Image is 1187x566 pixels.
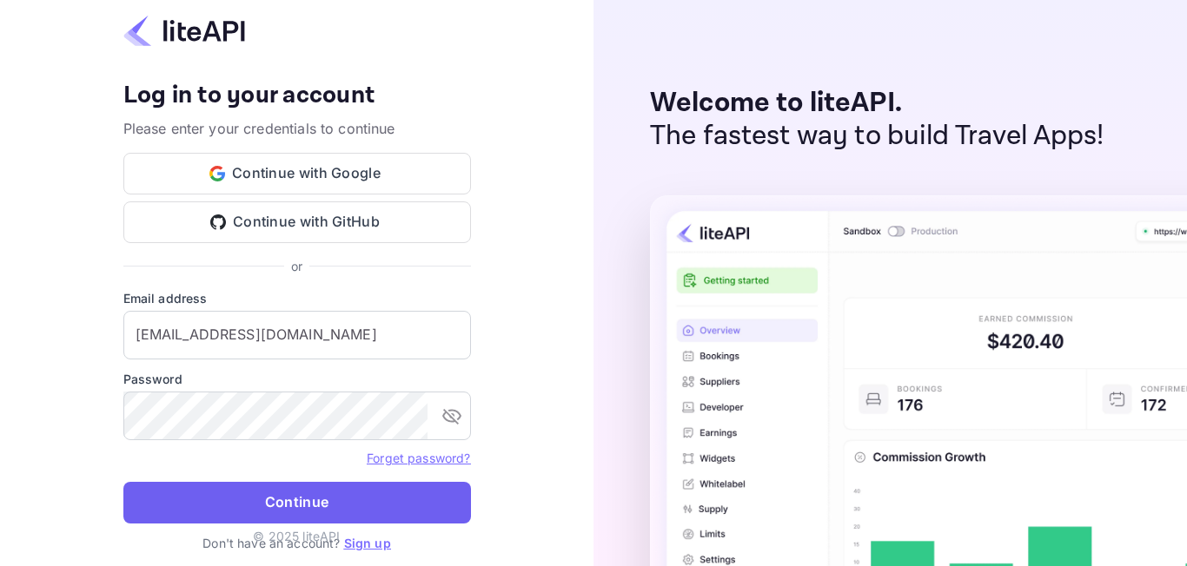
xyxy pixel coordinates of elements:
[123,482,471,523] button: Continue
[123,534,471,552] p: Don't have an account?
[650,120,1104,153] p: The fastest way to build Travel Apps!
[434,398,469,433] button: toggle password visibility
[123,311,471,359] input: Enter your email address
[367,451,470,465] a: Forget password?
[123,14,245,48] img: liteapi
[291,257,302,275] p: or
[367,449,470,466] a: Forget password?
[650,87,1104,120] p: Welcome to liteAPI.
[253,527,340,545] p: © 2025 liteAPI
[123,153,471,194] button: Continue with Google
[123,118,471,139] p: Please enter your credentials to continue
[344,536,391,550] a: Sign up
[123,81,471,111] h4: Log in to your account
[123,201,471,243] button: Continue with GitHub
[123,289,471,307] label: Email address
[123,370,471,388] label: Password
